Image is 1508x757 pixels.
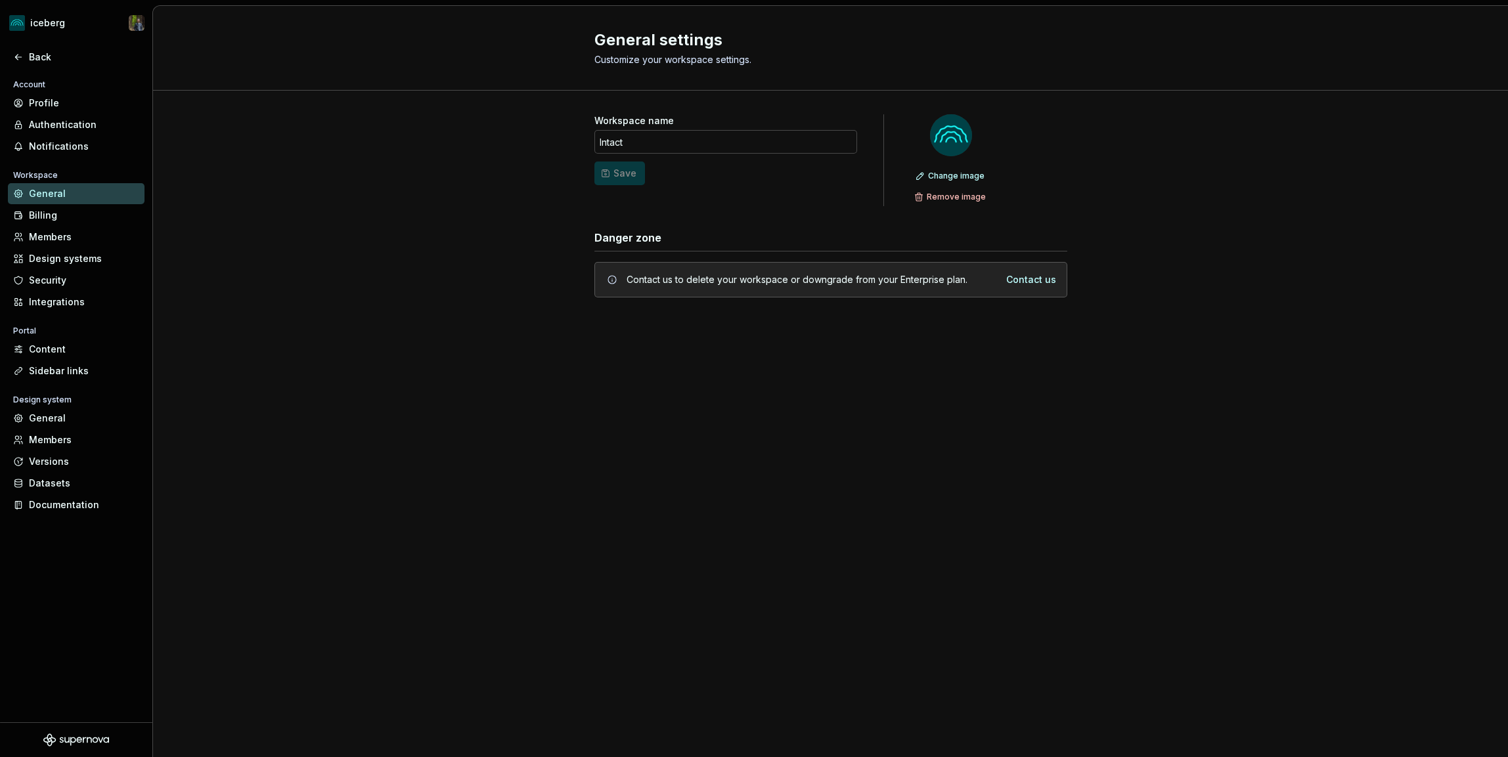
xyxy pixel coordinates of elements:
[627,273,967,286] div: Contact us to delete your workspace or downgrade from your Enterprise plan.
[8,167,63,183] div: Workspace
[8,473,144,494] a: Datasets
[30,16,65,30] div: iceberg
[8,183,144,204] a: General
[29,477,139,490] div: Datasets
[29,343,139,356] div: Content
[29,274,139,287] div: Security
[594,30,1052,51] h2: General settings
[29,140,139,153] div: Notifications
[8,392,77,408] div: Design system
[912,167,990,185] button: Change image
[910,188,992,206] button: Remove image
[29,209,139,222] div: Billing
[8,248,144,269] a: Design systems
[9,15,25,31] img: 418c6d47-6da6-4103-8b13-b5999f8989a1.png
[8,451,144,472] a: Versions
[927,192,986,202] span: Remove image
[8,323,41,339] div: Portal
[8,114,144,135] a: Authentication
[928,171,985,181] span: Change image
[1006,273,1056,286] a: Contact us
[29,252,139,265] div: Design systems
[29,412,139,425] div: General
[29,433,139,446] div: Members
[594,230,661,246] h3: Danger zone
[594,114,674,127] label: Workspace name
[8,93,144,114] a: Profile
[29,97,139,110] div: Profile
[29,51,139,64] div: Back
[8,205,144,226] a: Billing
[8,77,51,93] div: Account
[930,114,972,156] img: 418c6d47-6da6-4103-8b13-b5999f8989a1.png
[8,227,144,248] a: Members
[29,364,139,378] div: Sidebar links
[29,187,139,200] div: General
[8,360,144,381] a: Sidebar links
[29,455,139,468] div: Versions
[43,733,109,746] svg: Supernova Logo
[8,270,144,291] a: Security
[29,295,139,309] div: Integrations
[3,9,150,37] button: icebergSimon Désilets
[29,230,139,244] div: Members
[8,408,144,429] a: General
[8,292,144,313] a: Integrations
[8,47,144,68] a: Back
[29,118,139,131] div: Authentication
[8,136,144,157] a: Notifications
[129,15,144,31] img: Simon Désilets
[8,429,144,450] a: Members
[8,494,144,515] a: Documentation
[594,54,751,65] span: Customize your workspace settings.
[8,339,144,360] a: Content
[29,498,139,511] div: Documentation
